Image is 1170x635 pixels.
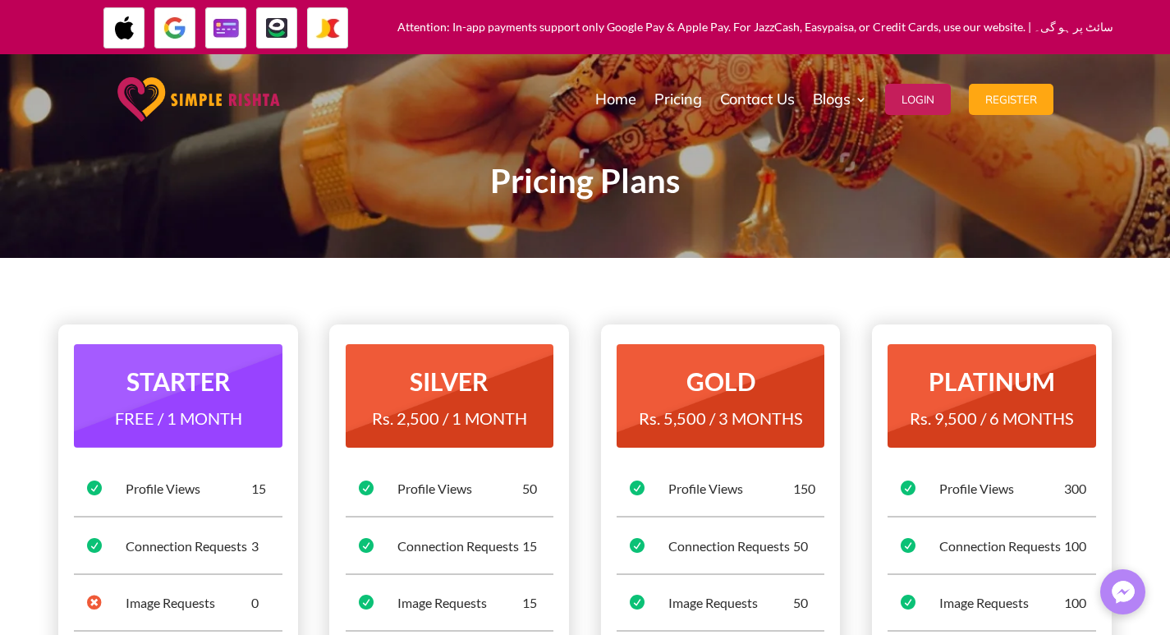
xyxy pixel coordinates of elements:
[939,480,1064,498] div: Profile Views
[126,537,250,555] div: Connection Requests
[939,537,1064,555] div: Connection Requests
[630,538,645,553] span: 
[885,84,951,115] button: Login
[969,84,1053,115] button: Register
[87,538,102,553] span: 
[901,595,915,610] span: 
[885,58,951,140] a: Login
[410,366,489,396] strong: SILVER
[630,595,645,610] span: 
[126,480,250,498] div: Profile Views
[720,58,795,140] a: Contact Us
[87,481,102,495] span: 
[901,538,915,553] span: 
[595,58,636,140] a: Home
[939,594,1064,612] div: Image Requests
[397,594,522,612] div: Image Requests
[813,58,867,140] a: Blogs
[910,408,1074,428] span: Rs. 9,500 / 6 MONTHS
[969,58,1053,140] a: Register
[668,480,793,498] div: Profile Views
[668,537,793,555] div: Connection Requests
[142,172,1029,191] p: Pricing Plans
[359,481,374,495] span: 
[359,595,374,610] span: 
[668,594,793,612] div: Image Requests
[397,480,522,498] div: Profile Views
[126,594,250,612] div: Image Requests
[115,408,242,428] span: FREE / 1 MONTH
[1107,576,1140,609] img: Messenger
[639,408,803,428] span: Rs. 5,500 / 3 MONTHS
[686,366,755,396] strong: GOLD
[359,538,374,553] span: 
[372,408,527,428] span: Rs. 2,500 / 1 MONTH
[397,537,522,555] div: Connection Requests
[901,481,915,495] span: 
[654,58,702,140] a: Pricing
[87,595,102,610] span: 
[126,366,231,396] strong: STARTER
[630,481,645,495] span: 
[929,366,1055,396] strong: PLATINUM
